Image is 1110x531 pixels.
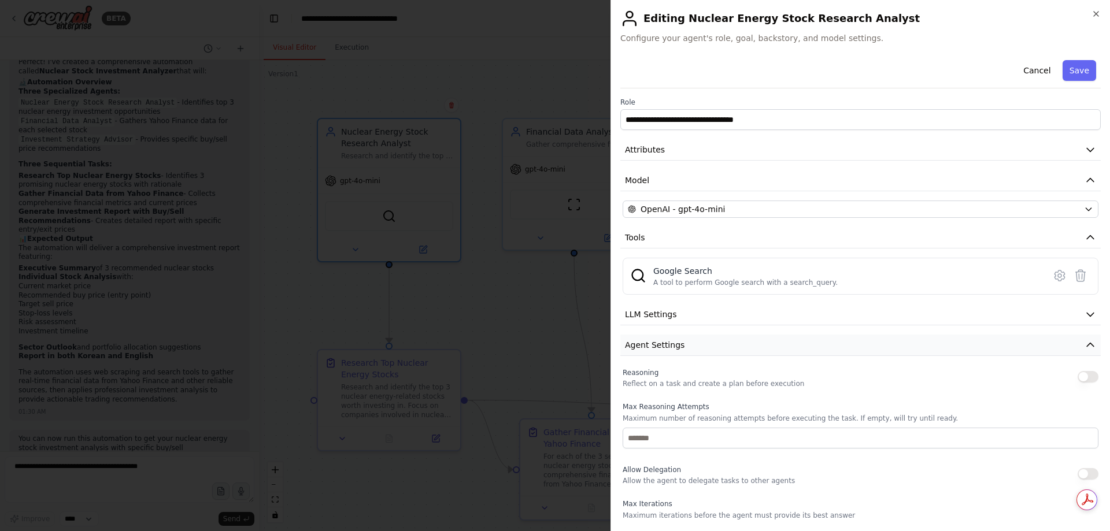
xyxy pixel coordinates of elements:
[620,304,1101,325] button: LLM Settings
[653,278,838,287] div: A tool to perform Google search with a search_query.
[1070,265,1091,286] button: Delete tool
[623,200,1098,218] button: OpenAI - gpt-4o-mini
[623,402,1098,411] label: Max Reasoning Attempts
[625,309,677,320] span: LLM Settings
[625,144,665,155] span: Attributes
[620,139,1101,161] button: Attributes
[630,268,646,284] img: SerplyWebSearchTool
[623,511,1098,520] p: Maximum iterations before the agent must provide its best answer
[620,170,1101,191] button: Model
[620,9,1101,28] h2: Editing Nuclear Energy Stock Research Analyst
[1049,265,1070,286] button: Configure tool
[623,466,681,474] span: Allow Delegation
[625,174,649,186] span: Model
[641,203,725,215] span: OpenAI - gpt-4o-mini
[623,379,804,388] p: Reflect on a task and create a plan before execution
[620,98,1101,107] label: Role
[620,32,1101,44] span: Configure your agent's role, goal, backstory, and model settings.
[623,499,1098,508] label: Max Iterations
[620,335,1101,356] button: Agent Settings
[623,476,795,485] p: Allow the agent to delegate tasks to other agents
[623,414,1098,423] p: Maximum number of reasoning attempts before executing the task. If empty, will try until ready.
[653,265,838,277] div: Google Search
[620,227,1101,248] button: Tools
[623,369,658,377] span: Reasoning
[625,339,684,351] span: Agent Settings
[1016,60,1057,81] button: Cancel
[625,232,645,243] span: Tools
[1063,60,1096,81] button: Save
